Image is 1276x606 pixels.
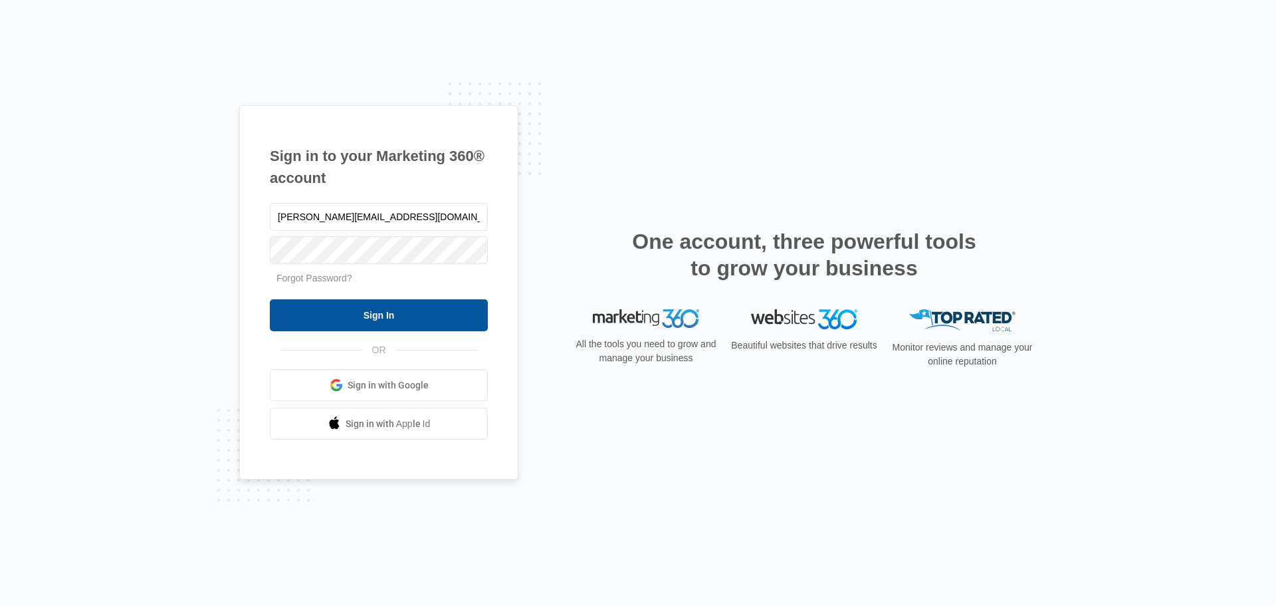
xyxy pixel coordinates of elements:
h2: One account, three powerful tools to grow your business [628,228,980,281]
span: Sign in with Google [348,379,429,392]
input: Sign In [270,299,488,331]
input: Email [270,203,488,231]
a: Sign in with Google [270,369,488,401]
p: Beautiful websites that drive results [730,339,879,353]
a: Forgot Password? [276,273,352,283]
p: All the tools you need to grow and manage your business [572,337,720,365]
span: Sign in with Apple Id [346,417,431,431]
p: Monitor reviews and manage your online reputation [888,341,1037,369]
a: Sign in with Apple Id [270,408,488,440]
img: Marketing 360 [593,309,699,328]
img: Top Rated Local [909,309,1015,331]
h1: Sign in to your Marketing 360® account [270,145,488,189]
span: OR [363,343,395,357]
img: Websites 360 [751,309,857,329]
